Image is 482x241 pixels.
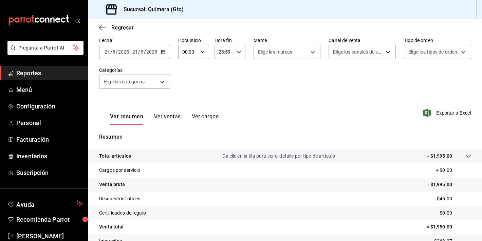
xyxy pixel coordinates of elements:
[99,133,471,141] p: Resumen
[16,152,82,161] span: Inventarios
[16,135,82,144] span: Facturación
[141,49,144,55] input: --
[16,85,82,94] span: Menú
[112,49,116,55] input: --
[404,38,471,43] label: Tipo de orden
[118,49,129,55] input: ----
[408,48,457,55] span: Elige los tipos de orden
[427,181,471,188] p: = $1,995.00
[427,223,471,230] p: = $1,950.00
[99,209,146,217] p: Certificados de regalo
[5,49,84,56] a: Pregunta a Parrot AI
[254,38,321,43] label: Marca
[7,41,84,55] button: Pregunta a Parrot AI
[16,102,82,111] span: Configuración
[116,49,118,55] span: /
[16,215,82,224] span: Recomienda Parrot
[104,49,110,55] input: --
[146,49,157,55] input: ----
[99,24,134,31] button: Regresar
[425,109,471,117] button: Exportar a Excel
[16,199,74,207] span: Ayuda
[192,113,219,125] button: Ver cargos
[144,49,146,55] span: /
[111,24,134,31] span: Regresar
[178,38,209,43] label: Hora inicio
[110,113,143,125] button: Ver resumen
[436,167,471,174] p: + $0.00
[104,78,145,85] span: Elige las categorías
[18,44,73,52] span: Pregunta a Parrot AI
[99,68,170,73] label: Categorías
[329,38,396,43] label: Canal de venta
[99,181,125,188] p: Venta bruta
[110,113,219,125] div: navigation tabs
[154,113,181,125] button: Ver ventas
[99,167,141,174] p: Cargos por servicio
[16,168,82,177] span: Suscripción
[75,18,80,23] button: open_drawer_menu
[99,38,170,43] label: Fecha
[99,195,140,202] p: Descuentos totales
[110,49,112,55] span: /
[437,209,471,217] p: - $0.00
[16,118,82,127] span: Personal
[118,5,184,14] h3: Sucursal: Quimera (Gto)
[434,195,471,202] p: - $45.00
[427,153,452,160] p: + $1,995.00
[99,223,124,230] p: Venta total
[222,153,335,160] p: Da clic en la fila para ver el detalle por tipo de artículo
[16,68,82,78] span: Reportes
[215,38,245,43] label: Hora fin
[132,49,138,55] input: --
[138,49,140,55] span: /
[16,232,82,241] span: [PERSON_NAME]
[258,48,293,55] span: Elige las marcas
[333,48,383,55] span: Elige los canales de venta
[130,49,131,55] span: -
[99,153,131,160] p: Total artículos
